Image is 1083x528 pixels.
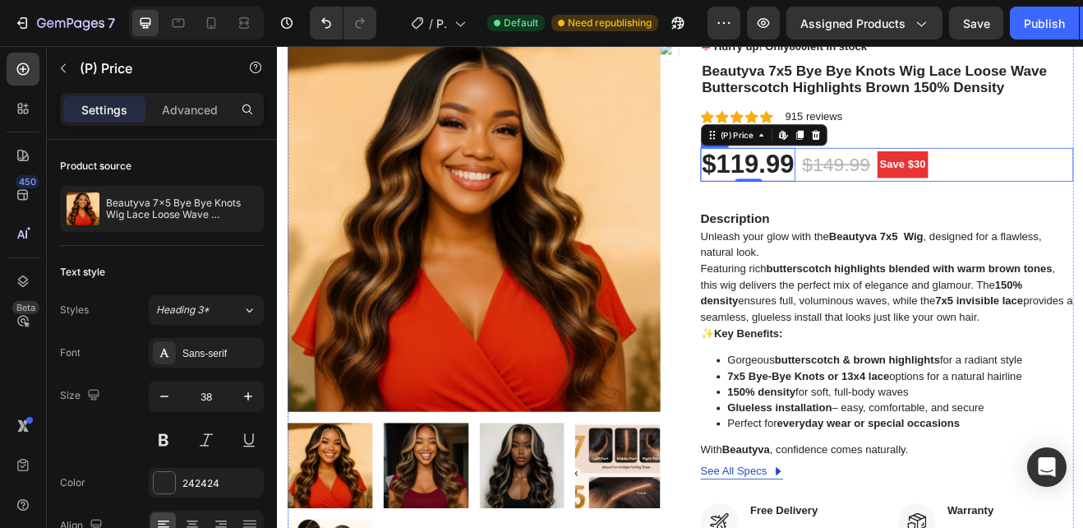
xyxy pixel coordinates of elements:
div: 450 [16,175,39,188]
strong: Beautyva [544,486,602,500]
span: Default [504,16,538,30]
div: Styles [60,303,89,317]
p: for soft, full-body waves [551,414,974,432]
p: Unleash your glow with the , designed for a flawless, natural look. Featuring rich , this wig del... [518,225,973,338]
div: $149.99 [640,126,726,164]
strong: Key Benefits: [534,344,618,358]
img: product feature img [67,192,99,225]
div: Beta [12,301,39,314]
strong: butterscotch & brown highlights [608,377,810,391]
p: – easy, comfortable, and secure [551,433,974,452]
div: Undo/Redo [310,7,376,39]
p: Gorgeous for a radiant style [551,375,974,393]
span: Product Page - [DATE] 14:15:21 [436,15,448,32]
strong: butterscotch highlights blended with warm brown tones [598,265,948,279]
strong: Glueless installation [551,435,679,449]
p: options for a natural hairline [551,395,974,413]
span: Heading 3* [156,303,210,317]
p: 7 [108,13,115,33]
strong: 7x5 Bye-Bye Knots or 13x4 lace [551,396,749,410]
button: Assigned Products [786,7,942,39]
strong: 150% density [551,415,634,429]
div: Font [60,345,81,360]
button: Publish [1010,7,1079,39]
p: Advanced [162,101,218,118]
p: 915 reviews [621,76,691,96]
strong: Beautyva 7x5 Wig [675,225,790,239]
iframe: Design area [277,46,1083,528]
div: (P) Price [538,101,585,116]
div: Open Intercom Messenger [1027,447,1067,487]
div: Publish [1024,15,1065,32]
div: Sans-serif [182,346,260,361]
div: $119.99 [518,124,634,165]
p: With , confidence comes naturally. [518,486,772,500]
strong: Description [518,201,602,219]
button: Save [949,7,1003,39]
span: Need republishing [568,16,652,30]
span: / [429,15,433,32]
button: Heading 3* [149,295,264,325]
strong: 7x5 invisible lace [805,304,913,318]
pre: Save $30 [734,128,797,161]
span: Save [963,16,990,30]
p: ✨ [518,344,618,358]
p: Settings [81,101,127,118]
p: Beautyva 7x5 Bye Bye Knots Wig Lace Loose Wave Butterscotch Highlights Brown 150% Density [106,197,257,220]
div: Text style [60,265,105,280]
h2: Beautyva 7x5 Bye Bye Knots Wig Lace Loose Wave Butterscotch Highlights Brown 150% Density [518,17,974,62]
div: Size [60,385,104,407]
span: Assigned Products [800,15,906,32]
p: Perfect for [551,452,974,470]
strong: everyday wear or special occasions [611,454,835,468]
div: Product source [60,159,131,174]
p: (P) Price [80,58,219,78]
div: Color [60,475,85,490]
div: 242424 [182,476,260,491]
button: 7 [7,7,122,39]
